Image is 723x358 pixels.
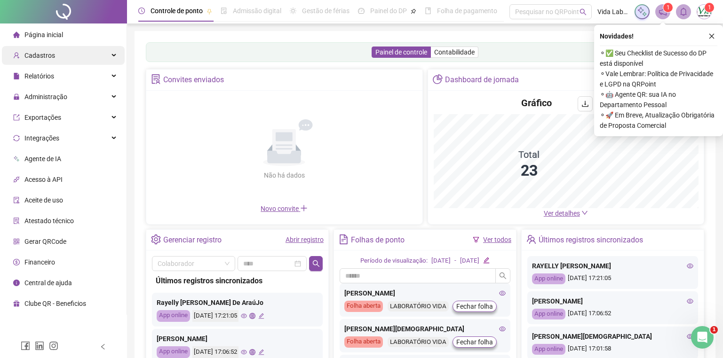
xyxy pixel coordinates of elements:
span: file-done [221,8,227,14]
span: pie-chart [433,74,443,84]
span: pushpin [207,8,212,14]
span: Atestado técnico [24,217,74,225]
div: Convites enviados [163,72,224,88]
sup: Atualize o seu contato no menu Meus Dados [705,3,714,12]
div: - [454,256,456,266]
span: bell [679,8,688,16]
span: team [526,234,536,244]
span: left [100,343,106,350]
span: eye [241,349,247,355]
div: Dashboard de jornada [445,72,519,88]
span: info-circle [13,280,20,286]
span: book [425,8,431,14]
span: Integrações [24,134,59,142]
span: gift [13,300,20,307]
span: ⚬ 🤖 Agente QR: sua IA no Departamento Pessoal [600,89,717,110]
span: global [249,313,255,319]
span: clock-circle [138,8,145,14]
div: Folha aberta [344,336,383,348]
div: Não há dados [241,170,327,180]
span: sun [290,8,296,14]
span: solution [151,74,161,84]
div: Gerenciar registro [163,232,222,248]
div: Período de visualização: [360,256,428,266]
div: LABORATÓRIO VIDA [388,337,449,348]
span: Controle de ponto [151,7,203,15]
button: Fechar folha [453,336,497,348]
div: App online [157,346,190,358]
span: edit [483,257,489,263]
span: ⚬ ✅ Seu Checklist de Sucesso do DP está disponível [600,48,717,69]
div: Últimos registros sincronizados [539,232,643,248]
span: Painel de controle [375,48,427,56]
span: Novo convite [261,205,308,212]
a: Abrir registro [286,236,324,243]
span: eye [499,290,506,296]
span: dashboard [358,8,365,14]
span: linkedin [35,341,44,350]
span: audit [13,197,20,203]
span: user-add [13,52,20,59]
div: [DATE] 17:21:05 [532,273,693,284]
span: download [581,100,589,108]
span: Acesso à API [24,176,63,183]
span: ⚬ 🚀 Em Breve, Atualização Obrigatória de Proposta Comercial [600,110,717,131]
span: Gestão de férias [302,7,350,15]
span: search [499,272,507,280]
span: Novidades ! [600,31,634,41]
span: file-text [339,234,349,244]
span: dollar [13,259,20,265]
iframe: Intercom live chat [691,326,714,349]
span: api [13,176,20,183]
div: [DATE] [431,256,451,266]
span: global [249,349,255,355]
span: search [580,8,587,16]
img: 76119 [697,5,711,19]
span: Admissão digital [233,7,281,15]
span: Agente de IA [24,155,61,163]
span: Central de ajuda [24,279,72,287]
button: Fechar folha [453,301,497,312]
span: Clube QR - Beneficios [24,300,86,307]
span: eye [687,298,693,304]
span: edit [258,349,264,355]
span: search [312,260,320,267]
span: export [13,114,20,121]
span: edit [258,313,264,319]
img: sparkle-icon.fc2bf0ac1784a2077858766a79e2daf3.svg [637,7,647,17]
a: Ver detalhes down [544,210,588,217]
div: [PERSON_NAME] [344,288,506,298]
span: Fechar folha [456,337,493,347]
div: Rayelly [PERSON_NAME] De AraúJo [157,297,318,308]
span: Folha de pagamento [437,7,497,15]
span: Cadastros [24,52,55,59]
span: Ver detalhes [544,210,580,217]
span: Página inicial [24,31,63,39]
span: file [13,73,20,79]
div: App online [532,344,565,355]
div: [DATE] [460,256,479,266]
div: [DATE] 17:21:05 [192,310,238,322]
div: [DATE] 17:06:52 [532,309,693,319]
div: [PERSON_NAME][DEMOGRAPHIC_DATA] [344,324,506,334]
span: Contabilidade [434,48,475,56]
span: Painel do DP [370,7,407,15]
span: sync [13,135,20,141]
span: Vida Laboratorio [597,7,629,17]
span: qrcode [13,238,20,245]
div: LABORATÓRIO VIDA [388,301,449,312]
span: instagram [49,341,58,350]
span: ⚬ Vale Lembrar: Política de Privacidade e LGPD na QRPoint [600,69,717,89]
span: eye [687,333,693,340]
span: eye [499,326,506,332]
div: App online [157,310,190,322]
span: notification [659,8,667,16]
span: filter [473,236,479,243]
div: [PERSON_NAME] [532,296,693,306]
h4: Gráfico [521,96,552,109]
span: Aceite de uso [24,196,63,204]
sup: 1 [663,3,673,12]
span: facebook [21,341,30,350]
span: Gerar QRCode [24,238,66,245]
div: Folha aberta [344,301,383,312]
